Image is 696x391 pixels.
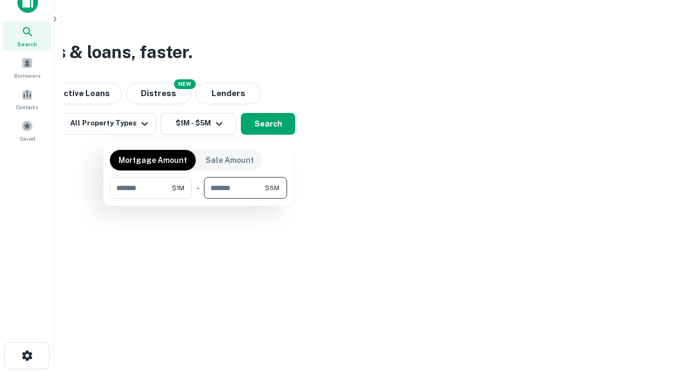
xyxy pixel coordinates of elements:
[196,177,200,199] div: -
[119,154,187,166] p: Mortgage Amount
[172,183,184,193] span: $1M
[642,304,696,356] iframe: Chat Widget
[206,154,254,166] p: Sale Amount
[265,183,279,193] span: $5M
